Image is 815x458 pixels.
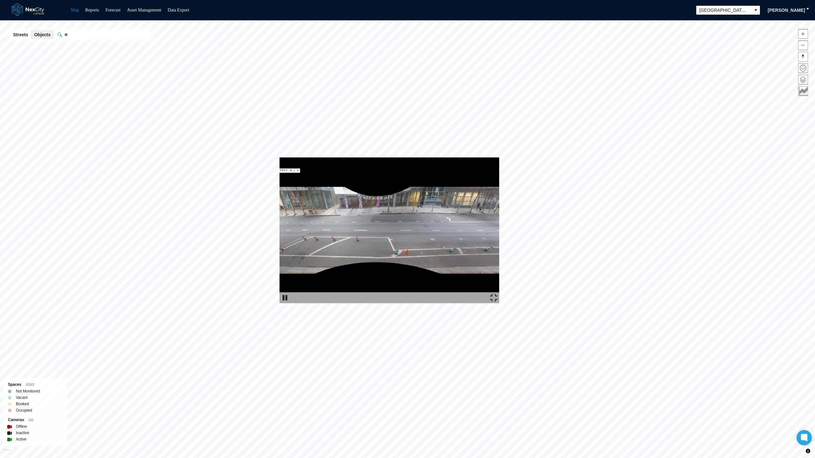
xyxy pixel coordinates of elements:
[34,31,50,38] span: Objects
[3,449,10,456] a: Mapbox homepage
[804,447,812,455] button: Toggle attribution
[699,7,748,13] span: [GEOGRAPHIC_DATA][PERSON_NAME]
[127,8,161,12] a: Asset Management
[764,5,809,15] button: [PERSON_NAME]
[798,29,808,39] button: Zoom in
[31,30,53,39] button: Objects
[167,8,189,12] a: Data Export
[798,52,808,61] span: Reset bearing to north
[798,75,808,85] button: Layers management
[806,448,810,455] span: Toggle attribution
[768,7,805,13] span: [PERSON_NAME]
[105,8,120,12] a: Forecast
[490,294,498,302] img: expand
[281,294,289,302] img: play
[10,30,31,39] button: Streets
[798,86,808,96] button: Key metrics
[798,41,808,50] span: Zoom out
[71,8,79,12] a: Map
[16,394,27,401] label: Vacant
[8,417,62,423] div: Cameras
[16,401,29,407] label: Booked
[16,430,29,436] label: Inactive
[16,407,32,413] label: Occupied
[752,6,760,15] button: select
[798,29,808,38] span: Zoom in
[28,418,34,422] span: 162
[13,31,28,38] span: Streets
[16,436,26,442] label: Active
[798,52,808,62] button: Reset bearing to north
[16,388,40,394] label: Not Monitored
[85,8,99,12] a: Reports
[25,383,34,386] span: 20583
[280,157,499,303] img: video
[8,381,62,388] div: Spaces
[798,40,808,50] button: Zoom out
[16,423,27,430] label: Offline
[798,63,808,73] button: Home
